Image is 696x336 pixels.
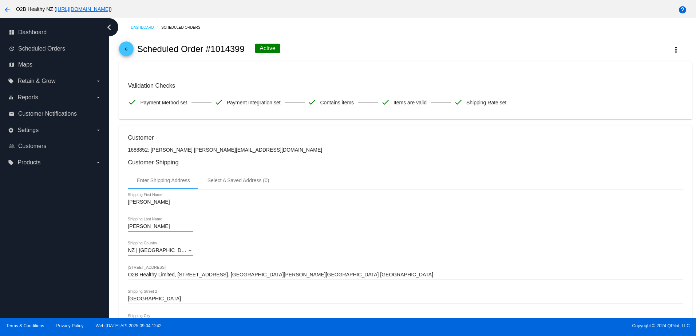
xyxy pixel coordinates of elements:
[18,111,77,117] span: Customer Notifications
[227,95,281,110] span: Payment Integration set
[9,27,101,38] a: dashboard Dashboard
[128,147,683,153] p: 1688852: [PERSON_NAME] [PERSON_NAME][EMAIL_ADDRESS][DOMAIN_NAME]
[8,95,14,100] i: equalizer
[140,95,187,110] span: Payment Method set
[466,95,507,110] span: Shipping Rate set
[672,45,680,54] mat-icon: more_vert
[17,78,55,84] span: Retain & Grow
[8,160,14,165] i: local_offer
[8,127,14,133] i: settings
[18,61,32,68] span: Maps
[128,248,193,253] mat-select: Shipping Country
[95,95,101,100] i: arrow_drop_down
[394,95,427,110] span: Items are valid
[56,323,84,328] a: Privacy Policy
[122,47,131,55] mat-icon: arrow_back
[9,143,15,149] i: people_outline
[137,177,190,183] div: Enter Shipping Address
[18,45,65,52] span: Scheduled Orders
[207,177,269,183] div: Select A Saved Address (0)
[3,5,12,14] mat-icon: arrow_back
[454,98,463,107] mat-icon: check
[95,160,101,165] i: arrow_drop_down
[9,43,101,55] a: update Scheduled Orders
[678,5,687,14] mat-icon: help
[161,22,207,33] a: Scheduled Orders
[320,95,354,110] span: Contains items
[308,98,316,107] mat-icon: check
[381,98,390,107] mat-icon: check
[128,296,683,302] input: Shipping Street 2
[95,78,101,84] i: arrow_drop_down
[128,272,683,278] input: Shipping Street 1
[9,29,15,35] i: dashboard
[9,59,101,71] a: map Maps
[6,323,44,328] a: Terms & Conditions
[128,159,683,166] h3: Customer Shipping
[137,44,245,54] h2: Scheduled Order #1014399
[128,98,137,107] mat-icon: check
[16,6,112,12] span: O2B Healthy NZ ( )
[18,143,46,149] span: Customers
[128,199,193,205] input: Shipping First Name
[9,111,15,117] i: email
[17,127,39,133] span: Settings
[128,224,193,229] input: Shipping Last Name
[128,247,192,253] span: NZ | [GEOGRAPHIC_DATA]
[9,62,15,68] i: map
[214,98,223,107] mat-icon: check
[103,21,115,33] i: chevron_left
[128,134,683,141] h3: Customer
[17,94,38,101] span: Reports
[96,323,162,328] a: Web:[DATE] API:2025.09.04.1242
[9,46,15,52] i: update
[9,140,101,152] a: people_outline Customers
[9,108,101,120] a: email Customer Notifications
[131,22,161,33] a: Dashboard
[354,323,690,328] span: Copyright © 2024 QPilot, LLC
[17,159,40,166] span: Products
[255,44,280,53] div: Active
[128,82,683,89] h3: Validation Checks
[8,78,14,84] i: local_offer
[95,127,101,133] i: arrow_drop_down
[56,6,110,12] a: [URL][DOMAIN_NAME]
[18,29,47,36] span: Dashboard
